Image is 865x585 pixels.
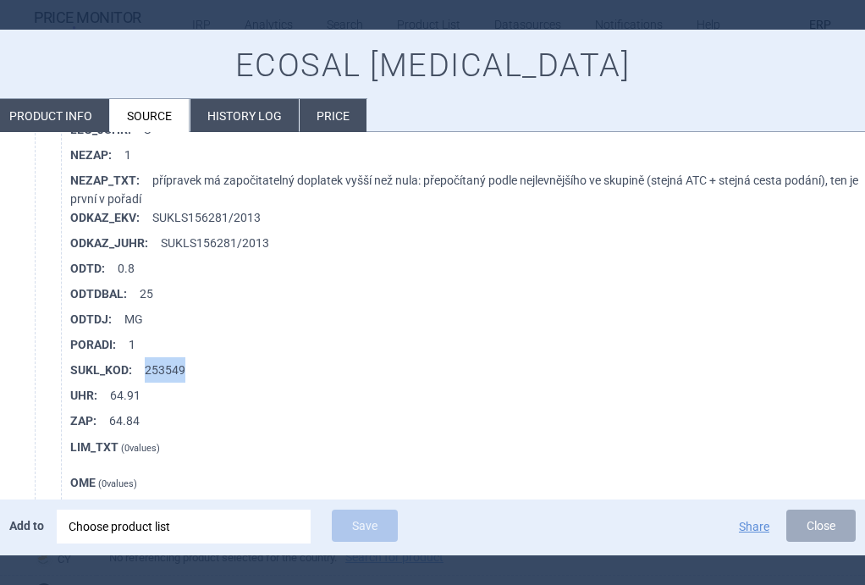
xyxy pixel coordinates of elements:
div: Choose product list [69,510,299,544]
strong: ODKAZ_JUHR : [70,230,161,256]
strong: PORADI : [70,332,129,357]
button: Close [786,510,856,542]
button: OME (0values) [70,469,150,497]
strong: LIM_TXT [70,440,118,454]
p: Add to [9,510,44,542]
button: Save [332,510,398,542]
strong: ODTD : [70,256,118,281]
strong: ODKAZ_EKV : [70,205,152,230]
strong: NEZAP_TXT : [70,168,152,193]
strong: UHR : [70,383,110,408]
span: ( 0 values) [98,478,137,489]
strong: ODTDJ : [70,306,124,332]
strong: NEZAP : [70,142,124,168]
div: Choose product list [57,510,311,544]
span: ( 0 values) [121,443,160,454]
strong: SUKL_KOD : [70,357,145,383]
button: LIM_TXT (0values) [70,433,173,461]
strong: ODTDBAL : [70,281,140,306]
strong: OME [70,476,96,489]
li: Price [300,99,366,132]
strong: ZAP : [70,408,109,433]
h1: ECOSAL [MEDICAL_DATA] [9,47,856,86]
li: Source [110,99,190,132]
li: History log [190,99,299,132]
button: Share [739,521,769,533]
